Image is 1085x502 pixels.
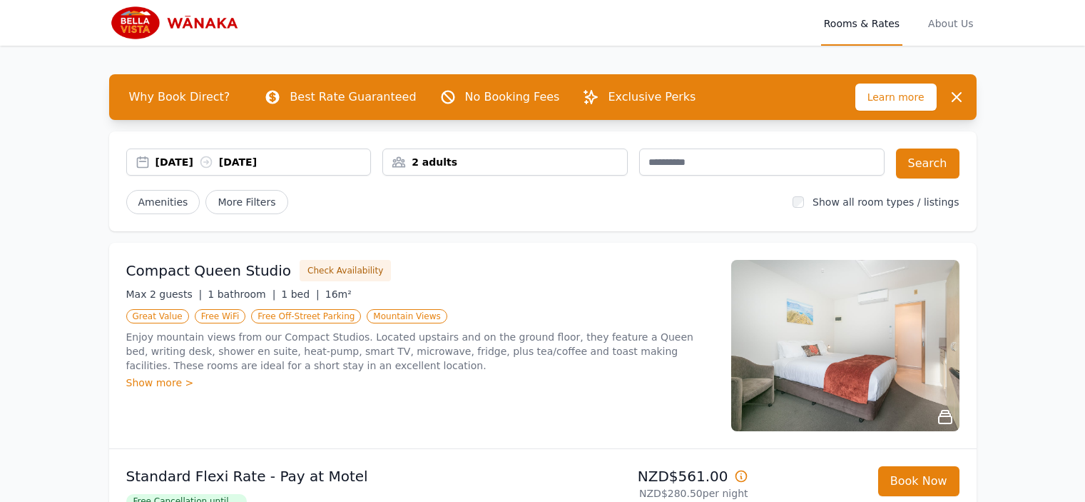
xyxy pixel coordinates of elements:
span: Free WiFi [195,309,246,323]
p: NZD$280.50 per night [549,486,748,501]
button: Book Now [878,466,959,496]
h3: Compact Queen Studio [126,261,292,281]
span: Why Book Direct? [118,83,242,111]
label: Show all room types / listings [813,196,959,208]
span: Mountain Views [367,309,447,323]
p: Best Rate Guaranteed [290,89,416,106]
div: Show more > [126,376,714,390]
span: 16m² [325,288,352,300]
span: 1 bathroom | [208,288,275,300]
span: Free Off-Street Parking [251,309,361,323]
span: Learn more [855,84,937,111]
span: More Filters [205,190,287,214]
p: Enjoy mountain views from our Compact Studios. Located upstairs and on the ground floor, they fea... [126,330,714,373]
p: NZD$561.00 [549,466,748,486]
p: Standard Flexi Rate - Pay at Motel [126,466,537,486]
span: Max 2 guests | [126,288,203,300]
span: 1 bed | [281,288,319,300]
p: Exclusive Perks [608,89,696,106]
img: Bella Vista Wanaka [109,6,247,40]
div: [DATE] [DATE] [156,155,371,169]
div: 2 adults [383,155,627,169]
button: Amenities [126,190,200,214]
span: Great Value [126,309,189,323]
button: Search [896,149,959,179]
p: No Booking Fees [465,89,560,106]
button: Check Availability [300,260,391,281]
